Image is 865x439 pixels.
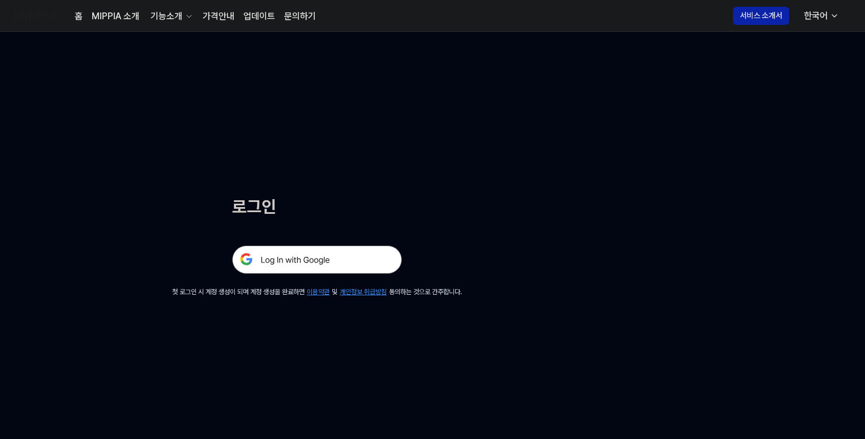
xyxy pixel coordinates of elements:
a: 개인정보 취급방침 [340,288,387,296]
a: 홈 [75,10,83,23]
button: 기능소개 [148,10,194,23]
a: 이용약관 [307,288,329,296]
img: 구글 로그인 버튼 [232,246,402,274]
a: 업데이트 [243,10,275,23]
h1: 로그인 [232,195,402,218]
div: 기능소개 [148,10,185,23]
a: 문의하기 [284,10,316,23]
a: 가격안내 [203,10,234,23]
a: MIPPIA 소개 [92,10,139,23]
button: 서비스 소개서 [733,7,789,25]
div: 한국어 [802,9,830,23]
button: 한국어 [795,5,846,27]
div: 첫 로그인 시 계정 생성이 되며 계정 생성을 완료하면 및 동의하는 것으로 간주합니다. [172,287,462,297]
